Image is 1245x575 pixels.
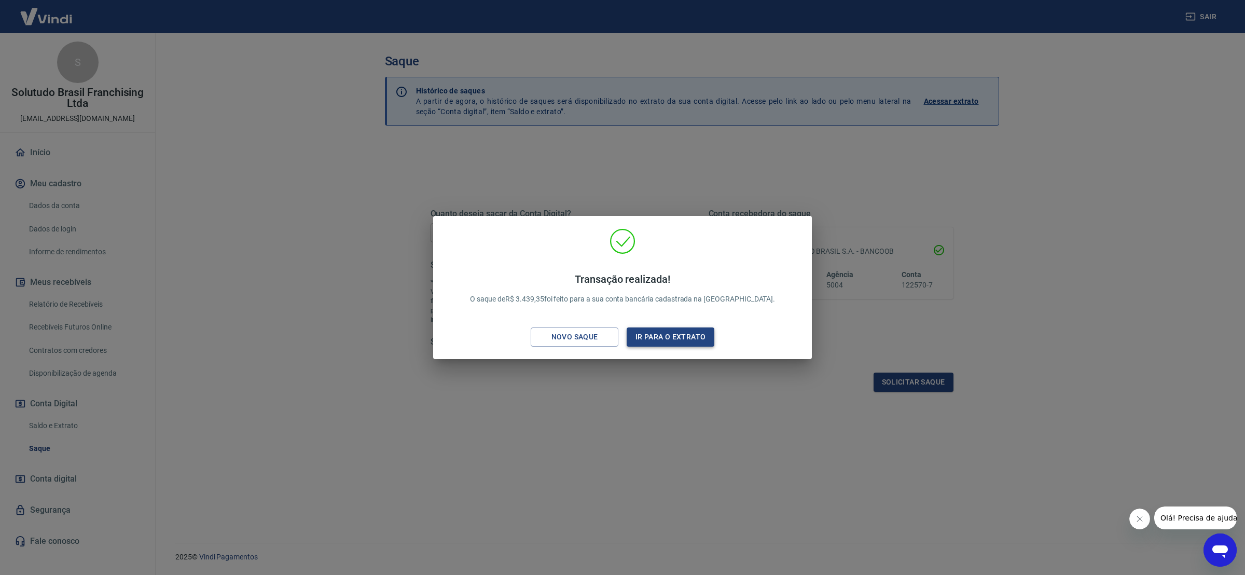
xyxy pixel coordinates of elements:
button: Ir para o extrato [627,327,714,347]
p: O saque de R$ 3.439,35 foi feito para a sua conta bancária cadastrada na [GEOGRAPHIC_DATA]. [470,273,776,305]
iframe: Mensagem da empresa [1154,506,1237,529]
button: Novo saque [531,327,618,347]
span: Olá! Precisa de ajuda? [6,7,87,16]
iframe: Botão para abrir a janela de mensagens [1203,533,1237,567]
div: Novo saque [539,331,611,344]
h4: Transação realizada! [470,273,776,285]
iframe: Fechar mensagem [1129,509,1150,529]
